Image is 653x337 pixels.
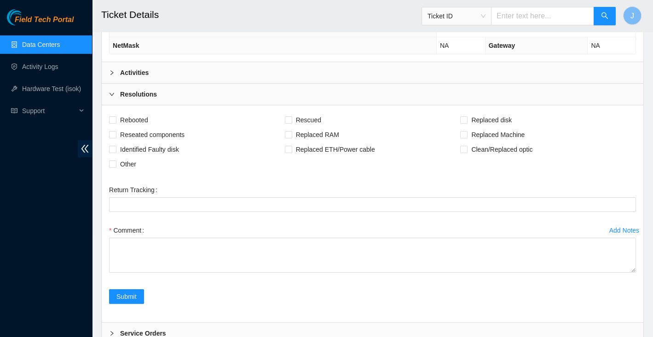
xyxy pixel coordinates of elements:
input: Return Tracking [109,197,636,212]
b: Activities [120,68,149,78]
span: NA [591,42,600,49]
label: Comment [109,223,148,238]
a: Activity Logs [22,63,58,70]
label: Return Tracking [109,183,161,197]
span: Clean/Replaced optic [468,142,536,157]
button: J [623,6,641,25]
button: Add Notes [609,223,640,238]
div: Resolutions [102,84,643,105]
div: Add Notes [609,227,639,234]
button: search [594,7,616,25]
span: search [601,12,608,21]
span: right [109,70,115,75]
a: Akamai TechnologiesField Tech Portal [7,17,74,29]
span: Support [22,102,76,120]
span: right [109,91,115,97]
span: right [109,331,115,336]
img: Akamai Technologies [7,9,46,25]
span: NetMask [113,42,139,49]
button: Submit [109,289,144,304]
span: Replaced disk [468,113,515,127]
span: Field Tech Portal [15,16,74,24]
div: Activities [102,62,643,83]
a: Hardware Test (isok) [22,85,81,92]
span: Ticket ID [428,9,485,23]
span: J [630,10,634,22]
span: Reseated components [116,127,188,142]
span: Replaced ETH/Power cable [292,142,379,157]
b: Resolutions [120,89,157,99]
span: NA [440,42,449,49]
span: Submit [116,291,137,302]
textarea: Comment [109,238,636,273]
span: Rescued [292,113,325,127]
span: Rebooted [116,113,152,127]
span: read [11,108,17,114]
span: double-left [78,140,92,157]
span: Identified Faulty disk [116,142,183,157]
span: Gateway [489,42,515,49]
span: Other [116,157,140,171]
span: Replaced RAM [292,127,343,142]
a: Data Centers [22,41,60,48]
span: Replaced Machine [468,127,528,142]
input: Enter text here... [491,7,594,25]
